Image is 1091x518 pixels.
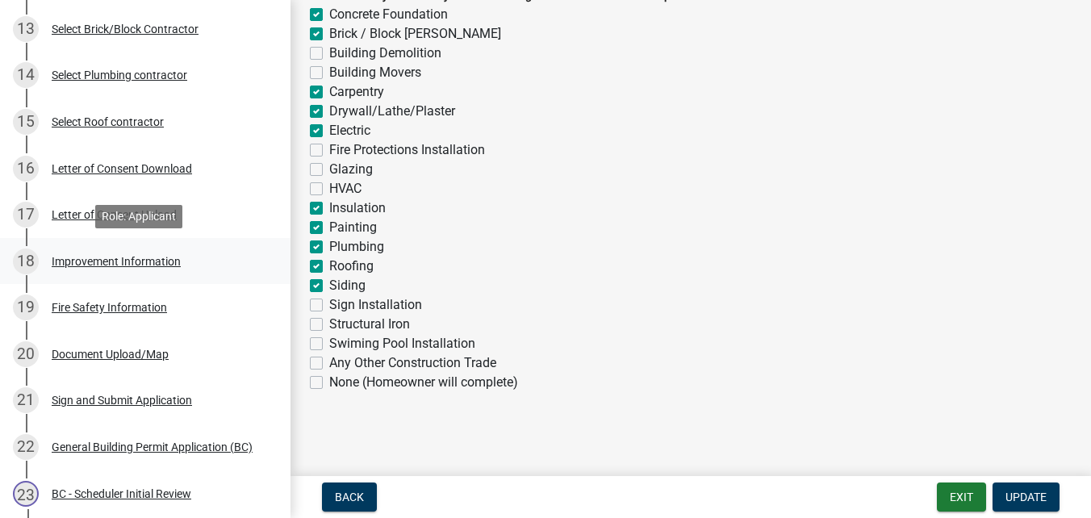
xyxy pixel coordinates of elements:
div: 14 [13,62,39,88]
label: Building Demolition [329,44,441,63]
label: Fire Protections Installation [329,140,485,160]
label: Glazing [329,160,373,179]
span: Update [1005,491,1047,503]
label: None (Homeowner will complete) [329,373,518,392]
label: Drywall/Lathe/Plaster [329,102,455,121]
label: Brick / Block [PERSON_NAME] [329,24,501,44]
label: Structural Iron [329,315,410,334]
label: HVAC [329,179,362,198]
label: Swiming Pool Installation [329,334,475,353]
label: Painting [329,218,377,237]
label: Building Movers [329,63,421,82]
div: Document Upload/Map [52,349,169,360]
label: Siding [329,276,366,295]
div: Fire Safety Information [52,302,167,313]
div: BC - Scheduler Initial Review [52,488,191,499]
div: Role: Applicant [95,205,182,228]
label: Any Other Construction Trade [329,353,496,373]
span: Back [335,491,364,503]
button: Exit [937,482,986,512]
div: Sign and Submit Application [52,395,192,406]
div: 16 [13,156,39,182]
div: 22 [13,434,39,460]
div: 18 [13,249,39,274]
label: Concrete Foundation [329,5,448,24]
div: 15 [13,109,39,135]
div: Improvement Information [52,256,181,267]
button: Back [322,482,377,512]
button: Update [993,482,1060,512]
label: Electric [329,121,370,140]
div: General Building Permit Application (BC) [52,441,253,453]
div: 13 [13,16,39,42]
div: Letter of Consent Download [52,163,192,174]
div: Select Brick/Block Contractor [52,23,199,35]
div: 21 [13,387,39,413]
div: Select Plumbing contractor [52,69,187,81]
div: 23 [13,481,39,507]
label: Carpentry [329,82,384,102]
label: Insulation [329,198,386,218]
label: Sign Installation [329,295,422,315]
div: 20 [13,341,39,367]
label: Plumbing [329,237,384,257]
div: Letter of Consent Upload [52,209,177,220]
div: Select Roof contractor [52,116,164,127]
div: 19 [13,295,39,320]
label: Roofing [329,257,374,276]
div: 17 [13,202,39,228]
